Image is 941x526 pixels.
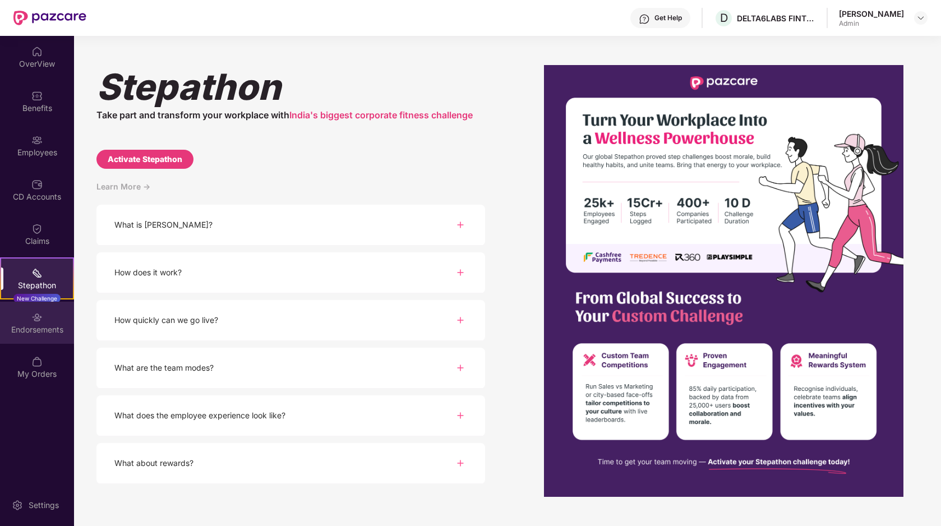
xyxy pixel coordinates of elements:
img: svg+xml;base64,PHN2ZyBpZD0iU2V0dGluZy0yMHgyMCIgeG1sbnM9Imh0dHA6Ly93d3cudzMub3JnLzIwMDAvc3ZnIiB3aW... [12,500,23,511]
div: What is [PERSON_NAME]? [114,219,213,231]
div: Stepathon [1,280,73,291]
div: How quickly can we go live? [114,314,218,326]
div: Activate Stepathon [108,153,182,165]
img: svg+xml;base64,PHN2ZyBpZD0iQmVuZWZpdHMiIHhtbG5zPSJodHRwOi8vd3d3LnczLm9yZy8yMDAwL3N2ZyIgd2lkdGg9Ij... [31,90,43,101]
img: svg+xml;base64,PHN2ZyBpZD0iRHJvcGRvd24tMzJ4MzIiIHhtbG5zPSJodHRwOi8vd3d3LnczLm9yZy8yMDAwL3N2ZyIgd2... [916,13,925,22]
img: svg+xml;base64,PHN2ZyBpZD0iQ0RfQWNjb3VudHMiIGRhdGEtbmFtZT0iQ0QgQWNjb3VudHMiIHhtbG5zPSJodHRwOi8vd3... [31,179,43,190]
div: Stepathon [96,65,485,108]
div: What are the team modes? [114,362,214,374]
img: svg+xml;base64,PHN2ZyB4bWxucz0iaHR0cDovL3d3dy53My5vcmcvMjAwMC9zdmciIHdpZHRoPSIyMSIgaGVpZ2h0PSIyMC... [31,267,43,279]
img: svg+xml;base64,PHN2ZyBpZD0iRW1wbG95ZWVzIiB4bWxucz0iaHR0cDovL3d3dy53My5vcmcvMjAwMC9zdmciIHdpZHRoPS... [31,135,43,146]
div: What about rewards? [114,457,193,469]
span: D [720,11,728,25]
img: svg+xml;base64,PHN2ZyBpZD0iTXlfT3JkZXJzIiBkYXRhLW5hbWU9Ik15IE9yZGVycyIgeG1sbnM9Imh0dHA6Ly93d3cudz... [31,356,43,367]
img: svg+xml;base64,PHN2ZyBpZD0iRW5kb3JzZW1lbnRzIiB4bWxucz0iaHR0cDovL3d3dy53My5vcmcvMjAwMC9zdmciIHdpZH... [31,312,43,323]
div: Learn More -> [96,180,485,205]
div: Settings [25,500,62,511]
img: svg+xml;base64,PHN2ZyBpZD0iSG9tZSIgeG1sbnM9Imh0dHA6Ly93d3cudzMub3JnLzIwMDAvc3ZnIiB3aWR0aD0iMjAiIG... [31,46,43,57]
img: svg+xml;base64,PHN2ZyBpZD0iUGx1cy0zMngzMiIgeG1sbnM9Imh0dHA6Ly93d3cudzMub3JnLzIwMDAvc3ZnIiB3aWR0aD... [454,456,467,470]
img: svg+xml;base64,PHN2ZyBpZD0iUGx1cy0zMngzMiIgeG1sbnM9Imh0dHA6Ly93d3cudzMub3JnLzIwMDAvc3ZnIiB3aWR0aD... [454,313,467,327]
img: svg+xml;base64,PHN2ZyBpZD0iUGx1cy0zMngzMiIgeG1sbnM9Imh0dHA6Ly93d3cudzMub3JnLzIwMDAvc3ZnIiB3aWR0aD... [454,361,467,375]
div: How does it work? [114,266,182,279]
img: svg+xml;base64,PHN2ZyBpZD0iSGVscC0zMngzMiIgeG1sbnM9Imh0dHA6Ly93d3cudzMub3JnLzIwMDAvc3ZnIiB3aWR0aD... [639,13,650,25]
img: svg+xml;base64,PHN2ZyBpZD0iUGx1cy0zMngzMiIgeG1sbnM9Imh0dHA6Ly93d3cudzMub3JnLzIwMDAvc3ZnIiB3aWR0aD... [454,409,467,422]
img: svg+xml;base64,PHN2ZyBpZD0iUGx1cy0zMngzMiIgeG1sbnM9Imh0dHA6Ly93d3cudzMub3JnLzIwMDAvc3ZnIiB3aWR0aD... [454,266,467,279]
div: Admin [839,19,904,28]
div: What does the employee experience look like? [114,409,285,422]
div: DELTA6LABS FINTECH PRIVATE LIMITED [737,13,815,24]
img: New Pazcare Logo [13,11,86,25]
div: New Challenge [13,294,61,303]
img: svg+xml;base64,PHN2ZyBpZD0iUGx1cy0zMngzMiIgeG1sbnM9Imh0dHA6Ly93d3cudzMub3JnLzIwMDAvc3ZnIiB3aWR0aD... [454,218,467,232]
div: Get Help [654,13,682,22]
img: svg+xml;base64,PHN2ZyBpZD0iQ2xhaW0iIHhtbG5zPSJodHRwOi8vd3d3LnczLm9yZy8yMDAwL3N2ZyIgd2lkdGg9IjIwIi... [31,223,43,234]
div: Take part and transform your workplace with [96,108,485,122]
span: India's biggest corporate fitness challenge [289,109,473,121]
div: [PERSON_NAME] [839,8,904,19]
